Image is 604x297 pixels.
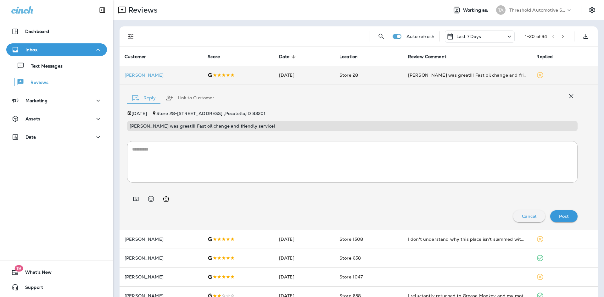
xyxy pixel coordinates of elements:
button: Dashboard [6,25,107,38]
p: Last 7 Days [456,34,481,39]
p: Auto refresh [406,34,434,39]
button: Assets [6,113,107,125]
span: Customer [125,54,146,59]
span: Review Comment [408,54,455,59]
p: Text Messages [25,63,63,69]
button: Export as CSV [579,30,592,43]
button: Search Reviews [375,30,388,43]
button: Add in a premade template [130,193,142,205]
span: Replied [536,54,553,59]
p: Cancel [522,214,537,219]
p: [PERSON_NAME] [125,256,198,261]
button: Filters [125,30,137,43]
span: Score [208,54,220,59]
td: [DATE] [274,66,334,85]
span: Customer [125,54,154,59]
td: [DATE] [274,249,334,267]
button: Cancel [513,210,545,222]
button: Generate AI response [160,193,172,205]
button: Support [6,281,107,294]
button: Select an emoji [145,193,157,205]
p: Data [25,135,36,140]
span: Date [279,54,298,59]
p: Reviews [126,5,158,15]
span: Store 658 [339,255,361,261]
p: Marketing [25,98,48,103]
span: Location [339,54,358,59]
div: 1 - 20 of 34 [525,34,547,39]
div: I don't understand why this place isn't slammed with cars everyday! The service is top tier, the ... [408,236,527,242]
span: 19 [14,265,23,272]
span: Review Comment [408,54,446,59]
button: Post [550,210,578,222]
button: Reply [127,87,161,109]
span: Store 1047 [339,274,363,280]
span: Store 28 - [STREET_ADDRESS] , Pocatello , ID 83201 [156,111,266,116]
div: Click to view Customer Drawer [125,73,198,78]
p: [PERSON_NAME] [125,237,198,242]
td: [DATE] [274,230,334,249]
span: Working as: [463,8,490,13]
button: Reviews [6,75,107,89]
p: [DATE] [131,111,147,116]
span: Replied [536,54,561,59]
p: Threshold Automotive Service dba Grease Monkey [509,8,566,13]
span: Date [279,54,290,59]
p: [PERSON_NAME] [125,73,198,78]
p: Inbox [25,47,37,52]
p: Reviews [24,80,48,86]
p: [PERSON_NAME] was great!!! Fast oil change and friendly service! [130,124,575,129]
span: Score [208,54,228,59]
span: Location [339,54,366,59]
p: Assets [25,116,40,121]
button: Data [6,131,107,143]
span: What's New [19,270,52,277]
p: [PERSON_NAME] [125,274,198,279]
td: [DATE] [274,267,334,286]
button: Collapse Sidebar [93,4,111,16]
button: Marketing [6,94,107,107]
button: Link to Customer [161,87,219,109]
p: Dashboard [25,29,49,34]
button: Settings [586,4,598,16]
span: Support [19,285,43,292]
button: 19What's New [6,266,107,278]
button: Inbox [6,43,107,56]
span: Store 1508 [339,236,363,242]
button: Text Messages [6,59,107,72]
span: Store 28 [339,72,358,78]
p: Post [559,214,569,219]
div: Jared was great!!! Fast oil change and friendly service! [408,72,527,78]
div: TA [496,5,506,15]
